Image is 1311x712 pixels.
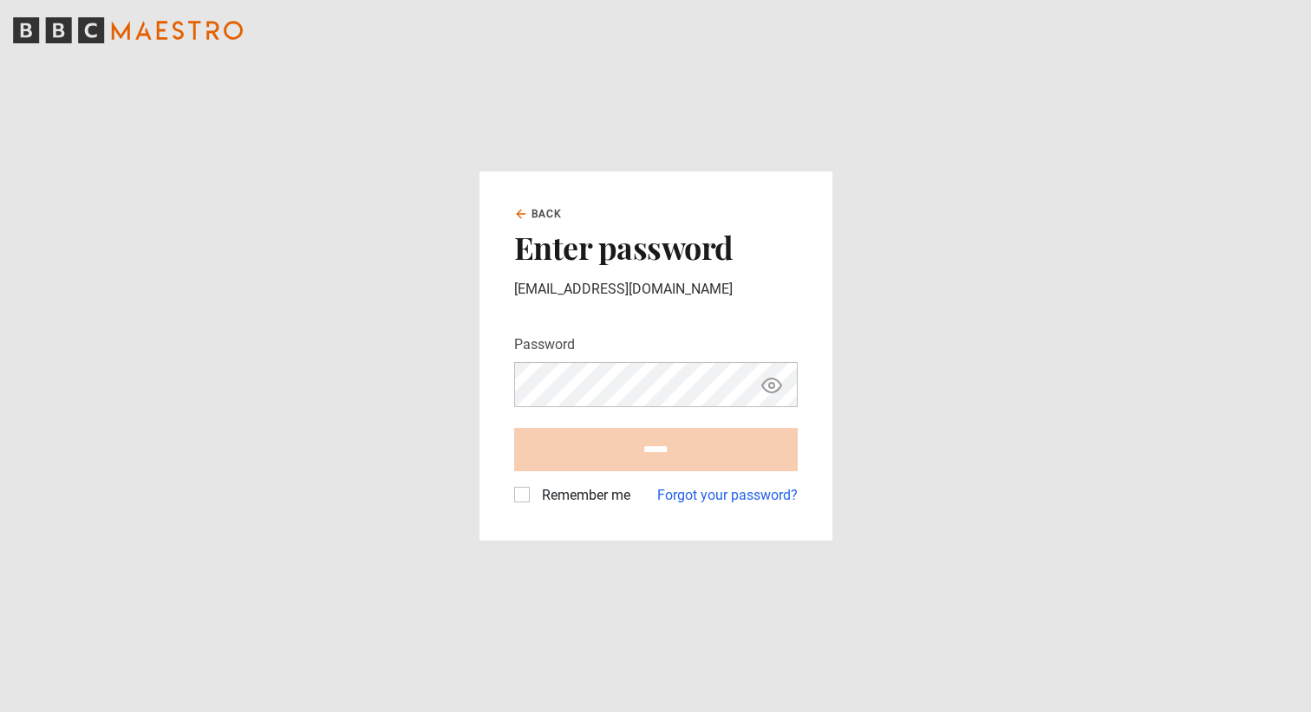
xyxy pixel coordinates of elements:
[13,17,243,43] svg: BBC Maestro
[657,485,798,506] a: Forgot your password?
[535,485,630,506] label: Remember me
[514,206,563,222] a: Back
[514,334,575,355] label: Password
[532,206,563,222] span: Back
[514,229,798,265] h2: Enter password
[757,370,786,400] button: Show password
[514,279,798,300] p: [EMAIL_ADDRESS][DOMAIN_NAME]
